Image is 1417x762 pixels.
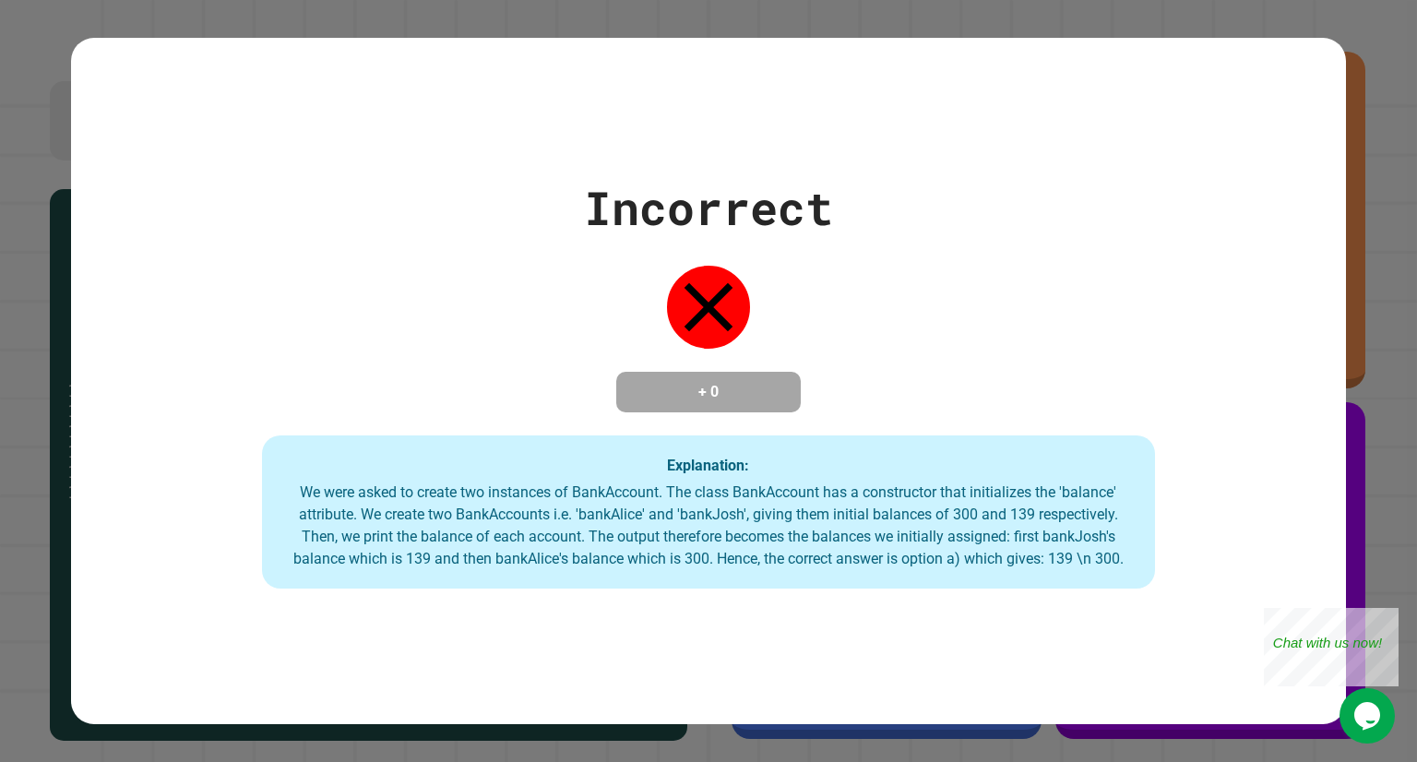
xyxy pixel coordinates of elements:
iframe: chat widget [1340,688,1399,744]
div: Incorrect [584,173,833,243]
div: We were asked to create two instances of BankAccount. The class BankAccount has a constructor tha... [280,482,1137,570]
h4: + 0 [635,381,782,403]
iframe: chat widget [1264,608,1399,686]
strong: Explanation: [667,457,749,474]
